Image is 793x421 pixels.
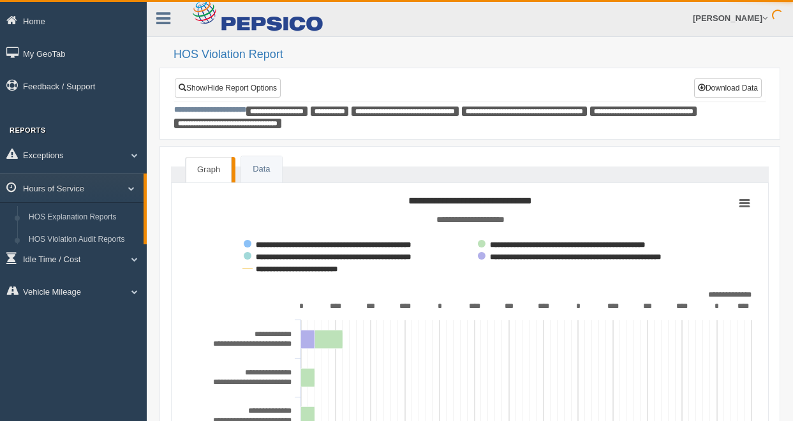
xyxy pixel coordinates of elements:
[694,78,762,98] button: Download Data
[175,78,281,98] a: Show/Hide Report Options
[23,228,144,251] a: HOS Violation Audit Reports
[241,156,281,182] a: Data
[174,48,780,61] h2: HOS Violation Report
[186,157,232,182] a: Graph
[23,206,144,229] a: HOS Explanation Reports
